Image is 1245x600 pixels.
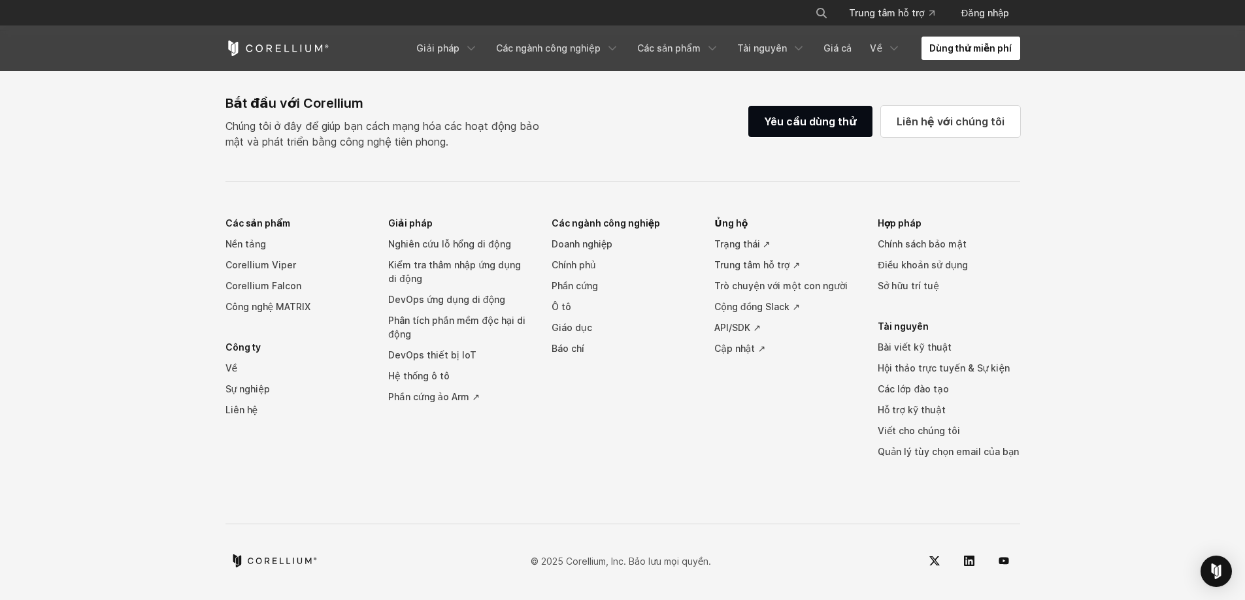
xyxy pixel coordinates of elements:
[388,259,521,284] font: Kiểm tra thâm nhập ứng dụng di động
[929,42,1012,54] font: Dùng thử miễn phí
[531,556,712,567] font: © 2025 Corellium, Inc. Bảo lưu mọi quyền.
[408,37,1020,60] div: Menu điều hướng
[225,259,296,270] font: Corellium Viper
[988,545,1020,576] a: YouTube
[552,280,598,291] font: Phần cứng
[714,238,770,249] font: Trạng thái ↗
[961,7,1009,18] font: Đăng nhập
[225,301,311,312] font: Công nghệ MATRIX
[737,42,787,54] font: Tài nguyên
[878,362,1010,373] font: Hội thảo trực tuyến & Sự kiện
[823,42,852,54] font: Giá cả
[496,42,601,54] font: Các ngành công nghiệp
[388,294,505,305] font: DevOps ứng dụng di động
[714,343,765,354] font: Cập nhật ↗
[878,425,961,436] font: Viết cho chúng tôi
[878,280,939,291] font: Sở hữu trí tuệ
[552,259,596,270] font: Chính phủ
[231,554,318,567] a: Nhà Corellium
[388,391,480,402] font: Phần cứng ảo Arm ↗
[881,106,1020,137] a: Liên hệ với chúng tôi
[870,42,882,54] font: Về
[849,7,924,18] font: Trung tâm hỗ trợ
[1201,556,1232,587] div: Open Intercom Messenger
[878,446,1020,457] font: Quản lý tùy chọn email của bạn
[388,315,525,339] font: Phân tích phần mềm độc hại di động
[388,370,450,381] font: Hệ thống ô tô
[225,119,539,148] font: Chúng tôi ở đây để giúp bạn cách mạng hóa các hoạt động bảo mật và phát triển bằng công nghệ tiên...
[878,259,968,270] font: Điều khoản sử dụng
[225,40,329,56] a: Trang chủ Corellium
[225,362,238,373] font: Về
[225,404,258,415] font: Liên hệ
[552,322,592,333] font: Giáo dục
[714,301,800,312] font: Cộng đồng Slack ↗
[919,545,950,576] a: Twitter
[637,42,701,54] font: Các sản phẩm
[954,545,985,576] a: LinkedIn
[764,115,856,128] font: Yêu cầu dùng thử
[799,1,1020,25] div: Menu điều hướng
[225,95,363,111] font: Bắt đầu với Corellium
[225,383,271,394] font: Sự nghiệp
[897,115,1004,128] font: Liên hệ với chúng tôi
[748,106,872,137] a: Yêu cầu dùng thử
[878,341,952,353] font: Bài viết kỹ thuật
[878,404,946,415] font: Hỗ trợ kỹ thuật
[552,238,613,249] font: Doanh nghiệp
[810,1,833,25] button: Tìm kiếm
[388,349,476,360] font: DevOps thiết bị IoT
[225,213,1020,482] div: Menu điều hướng
[714,322,761,333] font: API/SDK ↗
[552,343,584,354] font: Báo chí
[878,383,949,394] font: Các lớp đào tạo
[878,238,967,249] font: Chính sách bảo mật
[225,280,301,291] font: Corellium Falcon
[714,259,800,270] font: Trung tâm hỗ trợ ↗
[416,42,459,54] font: Giải pháp
[388,238,510,249] font: Nghiên cứu lỗ hổng di động
[225,238,266,249] font: Nền tảng
[552,301,571,312] font: Ô tô
[714,280,848,291] font: Trò chuyện với một con người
